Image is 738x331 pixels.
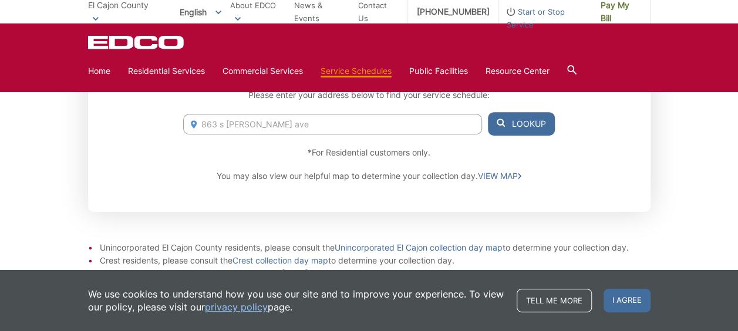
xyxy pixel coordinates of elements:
p: *For Residential customers only. [183,146,554,159]
span: English [171,2,230,22]
a: VIEW MAP [478,170,521,183]
li: Unincorporated El Cajon County residents, please consult the to determine your collection day. [100,241,651,254]
button: Lookup [488,112,555,136]
p: You may also view our helpful map to determine your collection day. [183,170,554,183]
p: We use cookies to understand how you use our site and to improve your experience. To view our pol... [88,288,505,313]
a: Home [88,65,110,77]
a: Public Facilities [409,65,468,77]
a: Commercial Services [223,65,303,77]
a: Unincorporated El Cajon collection day map [335,241,503,254]
a: Resource Center [486,65,550,77]
a: Tell me more [517,289,592,312]
li: Crest residents, please consult the to determine your collection day. [100,254,651,267]
a: EDCD logo. Return to the homepage. [88,35,186,49]
p: Please enter your address below to find your service schedule: [183,89,554,102]
a: Crest collection day map [232,254,328,267]
input: Enter Address [183,114,481,134]
li: Blossom Valley residents, your collection day is [DATE]. [100,267,651,280]
a: Service Schedules [321,65,392,77]
a: Residential Services [128,65,205,77]
a: privacy policy [205,300,268,313]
